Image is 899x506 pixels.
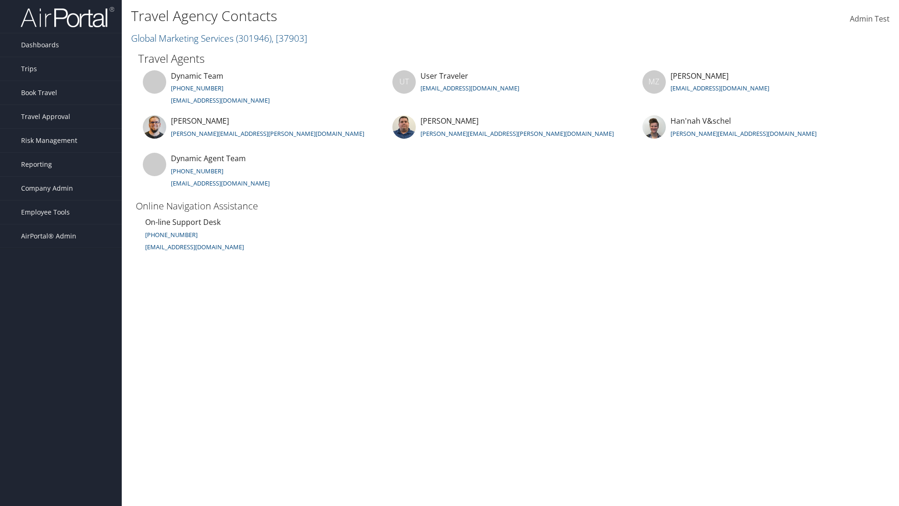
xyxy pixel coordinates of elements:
a: [PHONE_NUMBER] [171,84,223,92]
span: Dashboards [21,33,59,57]
img: airportal-logo.png [21,6,114,28]
a: [PHONE_NUMBER] [171,167,223,175]
a: Admin Test [850,5,890,34]
small: [EMAIL_ADDRESS][DOMAIN_NAME] [145,243,244,251]
a: Global Marketing Services [131,32,307,45]
span: [PERSON_NAME] [671,71,729,81]
span: Travel Approval [21,105,70,128]
h1: Travel Agency Contacts [131,6,637,26]
span: Reporting [21,153,52,176]
span: Admin Test [850,14,890,24]
a: [PERSON_NAME][EMAIL_ADDRESS][PERSON_NAME][DOMAIN_NAME] [420,129,614,138]
span: Han'nah V&schel [671,116,731,126]
span: [PERSON_NAME] [420,116,479,126]
span: Book Travel [21,81,57,104]
a: [EMAIL_ADDRESS][DOMAIN_NAME] [145,241,244,252]
span: Dynamic Team [171,71,223,81]
span: , [ 37903 ] [272,32,307,45]
a: [EMAIL_ADDRESS][DOMAIN_NAME] [671,84,769,92]
span: ( 301946 ) [236,32,272,45]
a: [EMAIL_ADDRESS][DOMAIN_NAME] [420,84,519,92]
a: [EMAIL_ADDRESS][DOMAIN_NAME] [171,179,270,187]
img: kyle-casazza.jpg [392,115,416,139]
span: On-line Support Desk [145,217,221,227]
img: jeff-curtis.jpg [143,115,166,139]
a: [PERSON_NAME][EMAIL_ADDRESS][DOMAIN_NAME] [671,129,817,138]
h2: Travel Agents [138,51,883,67]
img: hannah-vaschel.jpg [642,115,666,139]
span: Risk Management [21,129,77,152]
div: MZ [642,70,666,94]
div: UT [392,70,416,94]
span: Dynamic Agent Team [171,153,246,164]
span: Trips [21,57,37,81]
span: User Traveler [420,71,468,81]
a: [PHONE_NUMBER] [145,231,198,239]
a: [PERSON_NAME][EMAIL_ADDRESS][PERSON_NAME][DOMAIN_NAME] [171,129,364,138]
span: Company Admin [21,177,73,200]
span: AirPortal® Admin [21,224,76,248]
span: Employee Tools [21,201,70,224]
span: [PERSON_NAME] [171,116,229,126]
h3: Online Navigation Assistance [136,200,317,213]
a: [EMAIL_ADDRESS][DOMAIN_NAME] [171,96,270,104]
